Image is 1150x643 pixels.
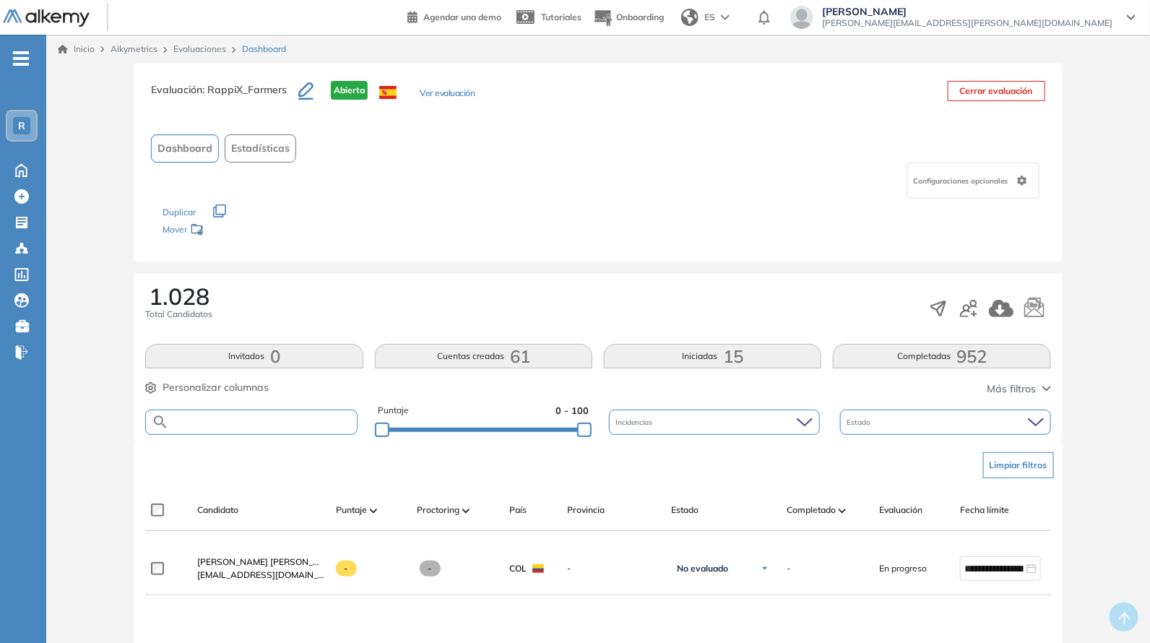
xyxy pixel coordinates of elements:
span: Configuraciones opcionales [914,176,1011,186]
span: : RappiX_Farmers [202,83,287,96]
span: Evaluación [879,504,922,517]
span: Puntaje [336,504,367,517]
span: - [567,562,660,575]
a: Inicio [58,43,95,56]
button: Limpiar filtros [983,452,1054,478]
span: Completado [787,504,836,517]
span: Estadísticas [231,141,290,156]
img: COL [532,564,544,573]
span: Personalizar columnas [163,380,269,395]
span: Más filtros [987,381,1037,397]
button: Completadas952 [833,344,1050,368]
span: [PERSON_NAME] [PERSON_NAME] [197,556,341,567]
a: Agendar una demo [407,7,501,25]
button: Invitados0 [145,344,363,368]
div: Incidencias [609,410,820,435]
span: Total Candidatos [145,308,212,321]
span: No evaluado [677,563,728,574]
div: Estado [840,410,1051,435]
span: COL [509,562,527,575]
span: Agendar una demo [423,12,501,22]
span: 1.028 [149,285,209,308]
button: Ver evaluación [420,87,475,102]
button: Onboarding [593,2,664,33]
img: arrow [721,14,730,20]
img: Ícono de flecha [761,564,769,573]
button: Cerrar evaluación [948,81,1045,101]
span: Onboarding [616,12,664,22]
span: 0 - 100 [555,404,589,418]
img: [missing "en.ARROW_ALT" translation] [839,509,846,513]
span: Incidencias [616,417,656,428]
span: R [18,120,25,131]
h3: Evaluación [151,81,298,111]
img: ESP [379,86,397,99]
span: Proctoring [417,504,459,517]
a: [PERSON_NAME] [PERSON_NAME] [197,556,324,569]
span: [EMAIL_ADDRESS][DOMAIN_NAME] [197,569,324,582]
img: Logo [3,9,90,27]
button: Dashboard [151,134,219,163]
div: Configuraciones opcionales [907,163,1039,199]
span: [PERSON_NAME] [822,6,1112,17]
span: Candidato [197,504,238,517]
span: País [509,504,527,517]
button: Más filtros [987,381,1051,397]
span: [PERSON_NAME][EMAIL_ADDRESS][PERSON_NAME][DOMAIN_NAME] [822,17,1112,29]
img: [missing "en.ARROW_ALT" translation] [462,509,470,513]
span: Abierta [331,81,368,100]
button: Estadísticas [225,134,296,163]
span: Dashboard [157,141,212,156]
i: - [13,57,29,60]
a: Evaluaciones [173,43,226,54]
span: Dashboard [242,43,286,56]
span: - [336,561,357,577]
span: Puntaje [378,404,409,418]
span: - [420,561,441,577]
span: Duplicar [163,207,196,217]
span: ES [704,11,715,24]
span: En progreso [879,562,927,575]
button: Personalizar columnas [145,380,269,395]
span: Fecha límite [960,504,1009,517]
img: [missing "en.ARROW_ALT" translation] [370,509,377,513]
span: Provincia [567,504,605,517]
img: SEARCH_ALT [152,413,169,431]
span: Estado [671,504,699,517]
button: Iniciadas15 [604,344,821,368]
img: world [681,9,699,26]
span: - [787,562,790,575]
div: Mover [163,217,307,244]
button: Cuentas creadas61 [375,344,592,368]
span: Alkymetrics [111,43,157,54]
span: Estado [847,417,874,428]
span: Tutoriales [541,12,582,22]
